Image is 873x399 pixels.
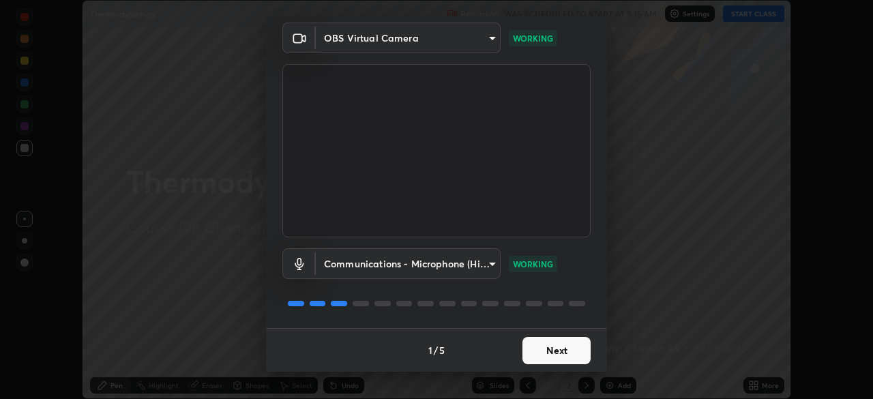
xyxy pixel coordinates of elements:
p: WORKING [513,258,553,270]
p: WORKING [513,32,553,44]
h4: 1 [428,343,432,357]
button: Next [522,337,591,364]
h4: / [434,343,438,357]
h4: 5 [439,343,445,357]
div: OBS Virtual Camera [316,248,501,279]
div: OBS Virtual Camera [316,23,501,53]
